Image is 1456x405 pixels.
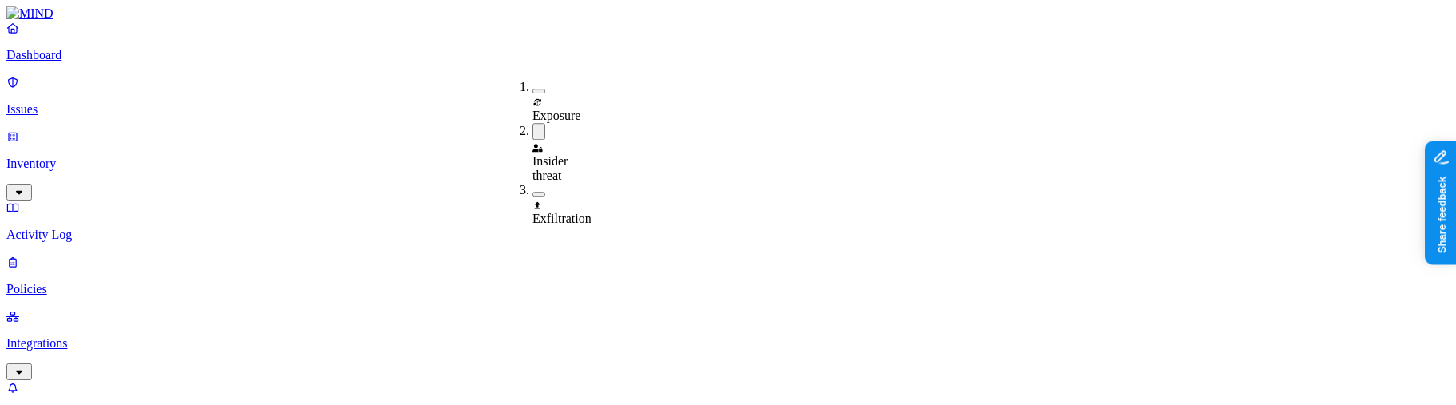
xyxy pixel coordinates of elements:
p: Inventory [6,157,1450,171]
a: Inventory [6,129,1450,198]
a: MIND [6,6,1450,21]
p: Dashboard [6,48,1450,62]
a: Activity Log [6,201,1450,242]
a: Policies [6,255,1450,296]
p: Activity Log [6,228,1450,242]
p: Integrations [6,336,1450,351]
img: MIND [6,6,53,21]
a: Issues [6,75,1450,117]
a: Dashboard [6,21,1450,62]
p: Issues [6,102,1450,117]
p: Policies [6,282,1450,296]
a: Integrations [6,309,1450,378]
